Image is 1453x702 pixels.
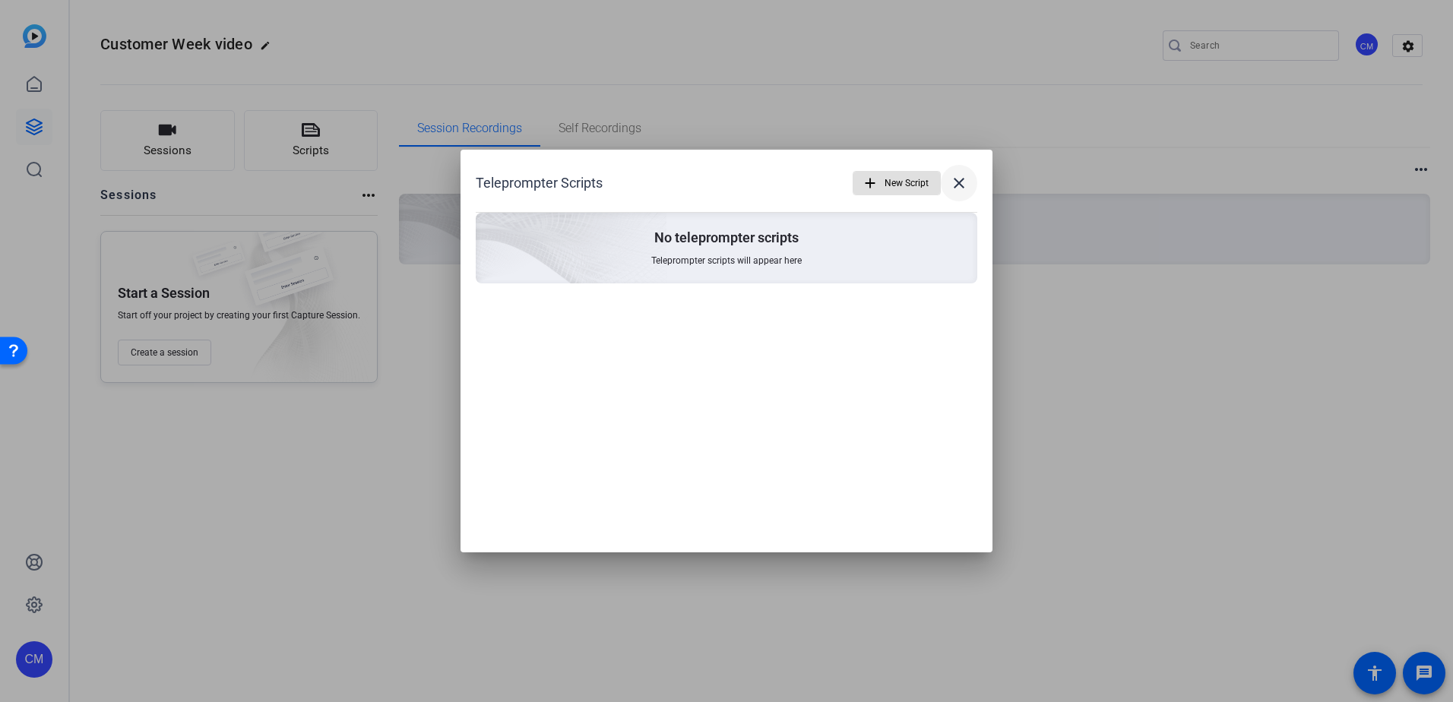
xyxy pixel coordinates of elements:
img: embarkstudio-empty-session.png [305,62,668,392]
button: New Script [853,171,941,195]
mat-icon: add [862,175,878,191]
h1: Teleprompter Scripts [476,174,603,192]
mat-icon: close [950,174,968,192]
span: Teleprompter scripts will appear here [651,255,802,267]
p: No teleprompter scripts [654,229,799,247]
span: New Script [885,169,929,198]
